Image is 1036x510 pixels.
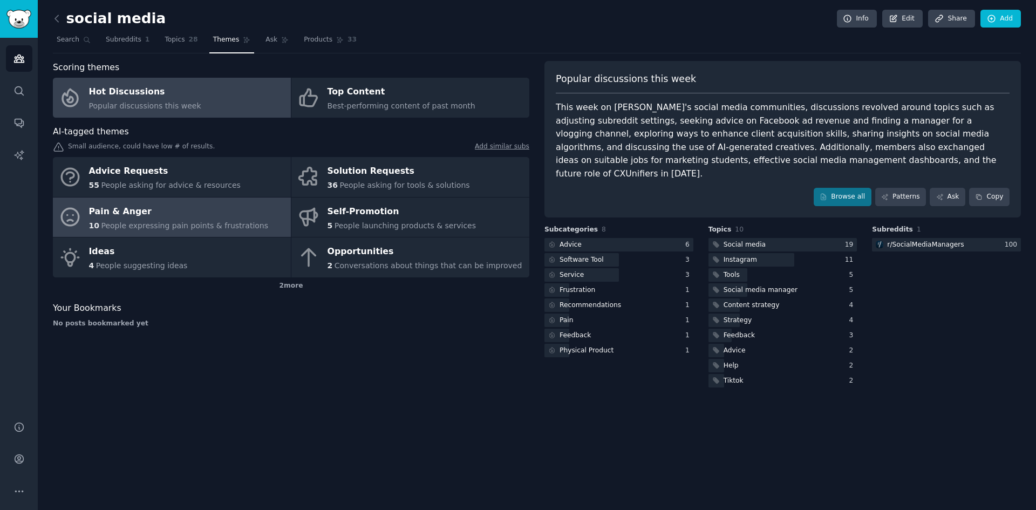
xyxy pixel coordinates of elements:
[708,344,857,357] a: Advice2
[845,255,857,265] div: 11
[849,361,857,371] div: 2
[544,344,693,357] a: Physical Product1
[335,261,522,270] span: Conversations about things that can be improved
[724,270,740,280] div: Tools
[882,10,923,28] a: Edit
[685,270,693,280] div: 3
[724,316,752,325] div: Strategy
[724,346,746,356] div: Advice
[708,253,857,267] a: Instagram11
[560,301,621,310] div: Recommendations
[328,101,475,110] span: Best-performing content of past month
[53,302,121,315] span: Your Bookmarks
[724,331,755,341] div: Feedback
[335,221,476,230] span: People launching products & services
[209,31,255,53] a: Themes
[265,35,277,45] span: Ask
[685,240,693,250] div: 6
[708,298,857,312] a: Content strategy4
[845,240,857,250] div: 19
[685,331,693,341] div: 1
[89,261,94,270] span: 4
[53,61,119,74] span: Scoring themes
[328,221,333,230] span: 5
[685,255,693,265] div: 3
[930,188,965,206] a: Ask
[724,285,798,295] div: Social media manager
[849,285,857,295] div: 5
[213,35,240,45] span: Themes
[106,35,141,45] span: Subreddits
[560,316,574,325] div: Pain
[328,203,476,220] div: Self-Promotion
[544,238,693,251] a: Advice6
[872,225,913,235] span: Subreddits
[165,35,185,45] span: Topics
[708,314,857,327] a: Strategy4
[291,157,529,197] a: Solution Requests36People asking for tools & solutions
[89,163,241,180] div: Advice Requests
[291,237,529,277] a: Opportunities2Conversations about things that can be improved
[724,301,780,310] div: Content strategy
[814,188,871,206] a: Browse all
[837,10,877,28] a: Info
[1005,240,1021,250] div: 100
[685,301,693,310] div: 1
[556,101,1010,180] div: This week on [PERSON_NAME]'s social media communities, discussions revolved around topics such as...
[560,346,614,356] div: Physical Product
[544,329,693,342] a: Feedback1
[304,35,332,45] span: Products
[544,283,693,297] a: Frustration1
[849,270,857,280] div: 5
[685,346,693,356] div: 1
[708,225,732,235] span: Topics
[300,31,360,53] a: Products33
[560,240,582,250] div: Advice
[849,376,857,386] div: 2
[339,181,469,189] span: People asking for tools & solutions
[969,188,1010,206] button: Copy
[980,10,1021,28] a: Add
[53,198,291,237] a: Pain & Anger10People expressing pain points & frustrations
[475,142,529,153] a: Add similar subs
[544,314,693,327] a: Pain1
[887,240,964,250] div: r/ SocialMediaManagers
[917,226,921,233] span: 1
[57,35,79,45] span: Search
[872,238,1021,251] a: SocialMediaManagersr/SocialMediaManagers100
[291,78,529,118] a: Top ContentBest-performing content of past month
[89,84,201,101] div: Hot Discussions
[53,319,529,329] div: No posts bookmarked yet
[189,35,198,45] span: 28
[53,142,529,153] div: Small audience, could have low # of results.
[101,181,240,189] span: People asking for advice & resources
[875,188,926,206] a: Patterns
[53,31,94,53] a: Search
[145,35,150,45] span: 1
[708,283,857,297] a: Social media manager5
[708,359,857,372] a: Help2
[328,261,333,270] span: 2
[328,163,470,180] div: Solution Requests
[53,10,166,28] h2: social media
[849,301,857,310] div: 4
[53,125,129,139] span: AI-tagged themes
[53,157,291,197] a: Advice Requests55People asking for advice & resources
[89,203,269,220] div: Pain & Anger
[685,316,693,325] div: 1
[685,285,693,295] div: 1
[928,10,974,28] a: Share
[724,361,739,371] div: Help
[560,285,595,295] div: Frustration
[724,240,766,250] div: Social media
[262,31,292,53] a: Ask
[849,331,857,341] div: 3
[89,243,188,261] div: Ideas
[89,221,99,230] span: 10
[708,238,857,251] a: Social media19
[560,331,591,341] div: Feedback
[708,374,857,387] a: Tiktok2
[735,226,744,233] span: 10
[161,31,201,53] a: Topics28
[876,241,883,248] img: SocialMediaManagers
